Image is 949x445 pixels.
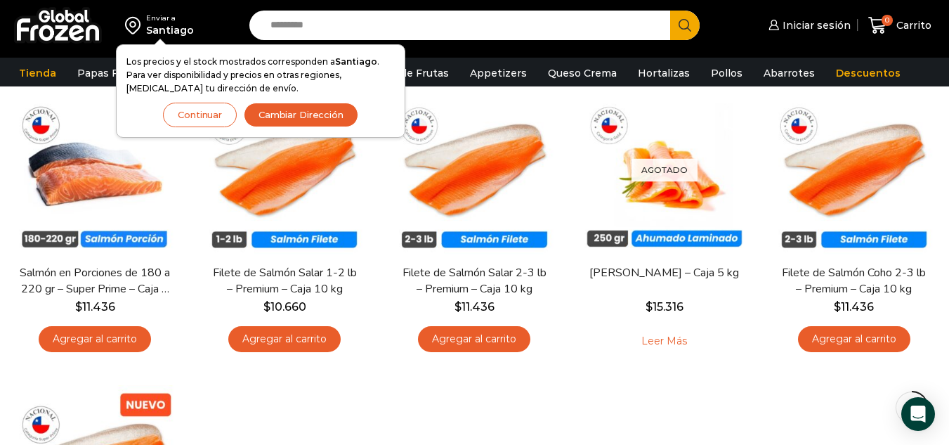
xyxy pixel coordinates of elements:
a: [PERSON_NAME] – Caja 5 kg [589,265,740,281]
span: $ [646,300,653,314]
a: Agregar al carrito: “Salmón en Porciones de 180 a 220 gr - Super Prime - Caja 5 kg” [39,326,151,352]
a: Tienda [12,60,63,86]
bdi: 11.436 [454,300,495,314]
img: address-field-icon.svg [125,13,146,37]
a: Filete de Salmón Salar 1-2 lb – Premium – Caja 10 kg [209,265,360,297]
a: Descuentos [829,60,908,86]
a: Iniciar sesión [765,11,851,39]
span: Iniciar sesión [779,18,851,32]
a: Filete de Salmón Salar 2-3 lb – Premium – Caja 10 kg [398,265,550,297]
button: Cambiar Dirección [244,103,358,127]
a: Agregar al carrito: “Filete de Salmón Coho 2-3 lb - Premium - Caja 10 kg” [798,326,910,352]
strong: Santiago [335,56,377,67]
bdi: 11.436 [75,300,115,314]
a: Agregar al carrito: “Filete de Salmón Salar 2-3 lb - Premium - Caja 10 kg” [418,326,530,352]
span: $ [75,300,82,314]
button: Search button [670,11,700,40]
div: Enviar a [146,13,194,23]
a: Filete de Salmón Coho 2-3 lb – Premium – Caja 10 kg [778,265,930,297]
a: Appetizers [463,60,534,86]
span: Carrito [893,18,931,32]
div: Santiago [146,23,194,37]
span: $ [834,300,841,314]
p: Agotado [631,158,698,181]
a: Pollos [704,60,750,86]
a: Abarrotes [757,60,822,86]
bdi: 11.436 [834,300,874,314]
p: Los precios y el stock mostrados corresponden a . Para ver disponibilidad y precios en otras regi... [126,55,395,96]
a: Salmón en Porciones de 180 a 220 gr – Super Prime – Caja 5 kg [19,265,171,297]
bdi: 15.316 [646,300,683,314]
a: Queso Crema [541,60,624,86]
a: Pulpa de Frutas [361,60,456,86]
span: $ [263,300,270,314]
span: $ [454,300,462,314]
a: Agregar al carrito: “Filete de Salmón Salar 1-2 lb – Premium - Caja 10 kg” [228,326,341,352]
span: 0 [882,15,893,26]
a: Leé más sobre “Salmón Ahumado Laminado - Caja 5 kg” [620,326,709,356]
div: Open Intercom Messenger [901,397,935,431]
button: Continuar [163,103,237,127]
a: Hortalizas [631,60,697,86]
a: Papas Fritas [70,60,148,86]
bdi: 10.660 [263,300,306,314]
a: 0 Carrito [865,9,935,42]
